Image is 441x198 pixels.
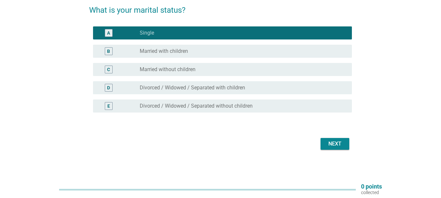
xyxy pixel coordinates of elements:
[361,184,382,190] p: 0 points
[321,138,349,150] button: Next
[140,84,245,91] label: Divorced / Widowed / Separated with children
[107,30,110,37] div: A
[140,66,196,73] label: Married without children
[107,48,110,55] div: B
[107,84,110,91] div: D
[140,48,188,54] label: Married with children
[107,103,110,110] div: E
[140,30,154,36] label: Single
[361,190,382,195] p: collected
[107,66,110,73] div: C
[326,140,344,148] div: Next
[140,103,253,109] label: Divorced / Widowed / Separated without children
